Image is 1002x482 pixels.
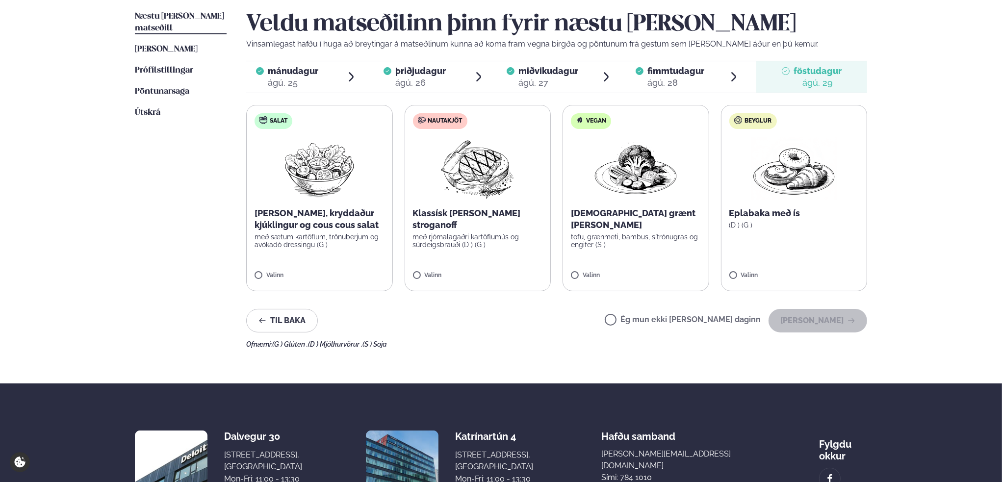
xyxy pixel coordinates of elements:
[418,116,426,124] img: beef.svg
[586,117,606,125] span: Vegan
[518,77,578,89] div: ágú. 27
[135,87,189,96] span: Pöntunarsaga
[601,423,675,442] span: Hafðu samband
[272,340,308,348] span: (G ) Glúten ,
[246,38,867,50] p: Vinsamlegast hafðu í huga að breytingar á matseðlinum kunna að koma fram vegna birgða og pöntunum...
[270,117,287,125] span: Salat
[592,137,679,200] img: Vegan.png
[135,65,193,76] a: Prófílstillingar
[246,11,867,38] h2: Veldu matseðilinn þinn fyrir næstu [PERSON_NAME]
[395,66,446,76] span: þriðjudagur
[819,431,867,462] div: Fylgdu okkur
[434,137,521,200] img: Beef-Meat.png
[455,431,533,442] div: Katrínartún 4
[647,77,704,89] div: ágú. 28
[455,449,533,473] div: [STREET_ADDRESS], [GEOGRAPHIC_DATA]
[362,340,387,348] span: (S ) Soja
[259,116,267,124] img: salad.svg
[751,137,837,200] img: Croissant.png
[135,11,227,34] a: Næstu [PERSON_NAME] matseðill
[571,207,701,231] p: [DEMOGRAPHIC_DATA] grænt [PERSON_NAME]
[769,309,867,332] button: [PERSON_NAME]
[395,77,446,89] div: ágú. 26
[734,116,743,124] img: bagle-new-16px.svg
[745,117,772,125] span: Beyglur
[135,44,198,55] a: [PERSON_NAME]
[135,86,189,98] a: Pöntunarsaga
[268,77,318,89] div: ágú. 25
[729,207,859,219] p: Eplabaka með ís
[255,207,385,231] p: [PERSON_NAME], kryddaður kjúklingur og cous cous salat
[10,452,30,472] a: Cookie settings
[729,221,859,229] p: (D ) (G )
[224,431,302,442] div: Dalvegur 30
[413,233,543,249] p: með rjómalagaðri kartöflumús og súrdeigsbrauði (D ) (G )
[135,12,224,32] span: Næstu [PERSON_NAME] matseðill
[246,340,867,348] div: Ofnæmi:
[428,117,462,125] span: Nautakjöt
[268,66,318,76] span: mánudagur
[794,66,842,76] span: föstudagur
[647,66,704,76] span: fimmtudagur
[255,233,385,249] p: með sætum kartöflum, trönuberjum og avókadó dressingu (G )
[135,107,160,119] a: Útskrá
[135,108,160,117] span: Útskrá
[518,66,578,76] span: miðvikudagur
[413,207,543,231] p: Klassísk [PERSON_NAME] stroganoff
[135,45,198,53] span: [PERSON_NAME]
[224,449,302,473] div: [STREET_ADDRESS], [GEOGRAPHIC_DATA]
[276,137,363,200] img: Salad.png
[135,66,193,75] span: Prófílstillingar
[571,233,701,249] p: tofu, grænmeti, bambus, sítrónugras og engifer (S )
[601,448,751,472] a: [PERSON_NAME][EMAIL_ADDRESS][DOMAIN_NAME]
[576,116,584,124] img: Vegan.svg
[794,77,842,89] div: ágú. 29
[308,340,362,348] span: (D ) Mjólkurvörur ,
[246,309,318,332] button: Til baka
